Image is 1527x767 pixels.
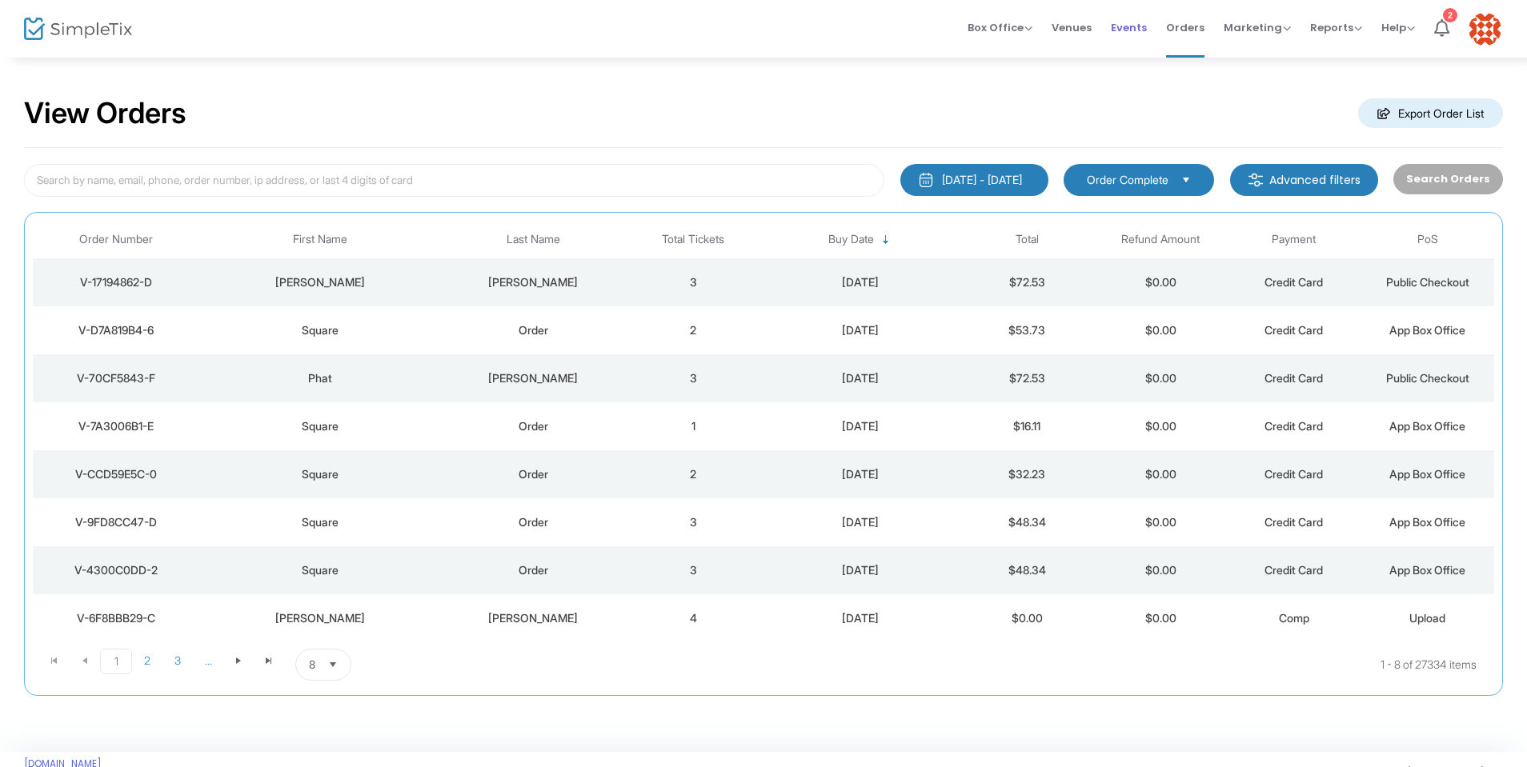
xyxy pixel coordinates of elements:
[764,514,956,530] div: 9/16/2025
[1272,233,1316,246] span: Payment
[918,172,934,188] img: monthly
[1230,164,1378,196] m-button: Advanced filters
[444,562,623,578] div: Order
[1279,611,1309,625] span: Comp
[960,594,1094,642] td: $0.00
[1264,563,1323,577] span: Credit Card
[968,20,1032,35] span: Box Office
[1409,611,1445,625] span: Upload
[1389,419,1465,433] span: App Box Office
[627,594,760,642] td: 4
[1111,7,1147,48] span: Events
[627,258,760,306] td: 3
[79,233,153,246] span: Order Number
[1094,306,1228,354] td: $0.00
[223,649,254,673] span: Go to the next page
[203,466,435,482] div: Square
[627,354,760,402] td: 3
[1224,20,1291,35] span: Marketing
[1264,323,1323,337] span: Credit Card
[293,233,347,246] span: First Name
[1248,172,1264,188] img: filter
[1264,275,1323,289] span: Credit Card
[1386,371,1469,385] span: Public Checkout
[1094,258,1228,306] td: $0.00
[900,164,1048,196] button: [DATE] - [DATE]
[37,274,195,290] div: V-17194862-D
[627,546,760,594] td: 3
[960,402,1094,450] td: $16.11
[203,562,435,578] div: Square
[444,322,623,338] div: Order
[33,221,1494,642] div: Data table
[37,610,195,626] div: V-6F8BBB29-C
[507,233,560,246] span: Last Name
[193,649,223,673] span: Page 4
[1094,402,1228,450] td: $0.00
[232,654,245,667] span: Go to the next page
[764,418,956,434] div: 9/16/2025
[1094,221,1228,258] th: Refund Amount
[1264,515,1323,529] span: Credit Card
[37,466,195,482] div: V-CCD59E5C-0
[880,234,892,246] span: Sortable
[444,466,623,482] div: Order
[37,370,195,386] div: V-70CF5843-F
[960,221,1094,258] th: Total
[960,258,1094,306] td: $72.53
[960,306,1094,354] td: $53.73
[942,172,1022,188] div: [DATE] - [DATE]
[37,562,195,578] div: V-4300C0DD-2
[627,402,760,450] td: 1
[1386,275,1469,289] span: Public Checkout
[444,418,623,434] div: Order
[203,418,435,434] div: Square
[1094,546,1228,594] td: $0.00
[1417,233,1438,246] span: PoS
[1389,467,1465,481] span: App Box Office
[1381,20,1415,35] span: Help
[960,450,1094,498] td: $32.23
[100,649,132,674] span: Page 1
[444,514,623,530] div: Order
[322,649,344,680] button: Select
[203,610,435,626] div: Jason
[37,418,195,434] div: V-7A3006B1-E
[511,649,1477,681] kendo-pager-info: 1 - 8 of 27334 items
[24,96,186,131] h2: View Orders
[254,649,284,673] span: Go to the last page
[1094,450,1228,498] td: $0.00
[1389,323,1465,337] span: App Box Office
[960,354,1094,402] td: $72.53
[162,649,193,673] span: Page 3
[627,221,760,258] th: Total Tickets
[1094,354,1228,402] td: $0.00
[1094,594,1228,642] td: $0.00
[764,274,956,290] div: 9/16/2025
[1264,419,1323,433] span: Credit Card
[132,649,162,673] span: Page 2
[37,322,195,338] div: V-D7A819B4-6
[1443,8,1457,22] div: 2
[764,466,956,482] div: 9/16/2025
[1087,172,1168,188] span: Order Complete
[444,370,623,386] div: Hoang
[24,164,884,197] input: Search by name, email, phone, order number, ip address, or last 4 digits of card
[627,306,760,354] td: 2
[627,498,760,546] td: 3
[444,274,623,290] div: Upcraft
[203,370,435,386] div: Phat
[1175,171,1197,189] button: Select
[960,498,1094,546] td: $48.34
[627,450,760,498] td: 2
[1166,7,1204,48] span: Orders
[203,514,435,530] div: Square
[1389,563,1465,577] span: App Box Office
[764,610,956,626] div: 9/16/2025
[764,562,956,578] div: 9/16/2025
[203,274,435,290] div: Brittney
[1358,98,1503,128] m-button: Export Order List
[444,610,623,626] div: Briggs
[1264,371,1323,385] span: Credit Card
[203,322,435,338] div: Square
